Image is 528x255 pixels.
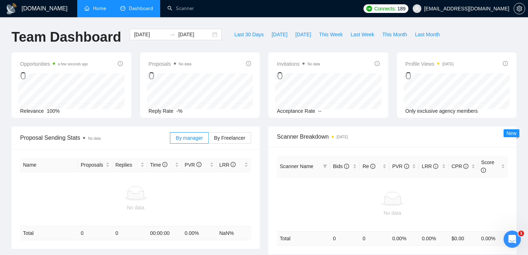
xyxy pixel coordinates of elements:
span: Invitations [277,60,320,68]
span: Reply Rate [149,108,173,114]
span: Opportunities [20,60,88,68]
span: info-circle [481,168,486,173]
div: No data [23,204,248,212]
input: End date [178,31,211,38]
span: info-circle [433,164,438,169]
button: [DATE] [268,29,291,40]
span: Last 30 Days [234,31,264,38]
td: $ 0.00 [449,231,478,245]
a: homeHome [84,5,106,11]
td: 0 [112,226,147,240]
span: to [170,32,175,37]
span: LRR [422,163,438,169]
img: upwork-logo.png [366,6,372,11]
h1: Team Dashboard [11,29,121,46]
span: Connects: [374,5,396,13]
span: info-circle [246,61,251,66]
span: info-circle [370,164,375,169]
span: info-circle [118,61,123,66]
div: 0 [277,69,320,83]
th: Proposals [78,158,112,172]
a: searchScanner [167,5,194,11]
td: NaN % [217,226,251,240]
span: PVR [392,163,409,169]
span: Score [481,159,494,173]
time: [DATE] [442,62,453,66]
div: 0 [20,69,88,83]
a: setting [514,6,525,11]
img: logo [6,3,17,15]
span: info-circle [162,162,167,167]
span: info-circle [503,61,508,66]
td: 00:00:00 [147,226,182,240]
span: swap-right [170,32,175,37]
span: filter [323,164,327,168]
time: a few seconds ago [58,62,88,66]
span: Scanner Name [280,163,313,169]
span: This Month [382,31,407,38]
button: Last 30 Days [230,29,268,40]
span: -- [318,108,321,114]
span: info-circle [463,164,468,169]
span: info-circle [344,164,349,169]
span: Scanner Breakdown [277,132,508,141]
button: [DATE] [291,29,315,40]
div: 0 [149,69,191,83]
button: Last Month [411,29,444,40]
span: Proposal Sending Stats [20,133,170,142]
span: Replies [115,161,139,169]
span: Time [150,162,167,168]
span: Last Week [351,31,374,38]
span: 1 [518,231,524,236]
button: Last Week [347,29,378,40]
td: 0 [78,226,112,240]
td: Total [20,226,78,240]
span: By Freelancer [214,135,245,141]
span: [DATE] [272,31,287,38]
span: Only exclusive agency members [406,108,478,114]
span: Bids [333,163,349,169]
span: 100% [47,108,60,114]
span: Dashboard [129,5,153,11]
button: This Month [378,29,411,40]
th: Name [20,158,78,172]
span: Last Month [415,31,440,38]
span: New [506,130,517,136]
span: user [414,6,420,11]
div: No data [280,209,505,217]
span: info-circle [404,164,409,169]
span: CPR [451,163,468,169]
span: dashboard [120,6,125,11]
td: 0.00 % [182,226,216,240]
time: [DATE] [337,135,348,139]
div: 0 [406,69,454,83]
span: filter [321,161,329,172]
td: 0 [330,231,360,245]
span: -% [176,108,182,114]
span: By manager [176,135,203,141]
span: No data [88,136,101,140]
span: LRR [219,162,236,168]
span: info-circle [231,162,236,167]
td: 0.00 % [419,231,449,245]
span: This Week [319,31,343,38]
span: info-circle [375,61,380,66]
span: No data [179,62,191,66]
span: 189 [397,5,405,13]
span: [DATE] [295,31,311,38]
iframe: Intercom live chat [504,231,521,248]
button: This Week [315,29,347,40]
span: Relevance [20,108,44,114]
span: Acceptance Rate [277,108,315,114]
span: Re [362,163,375,169]
td: 0 [360,231,389,245]
td: 0.00 % [389,231,419,245]
td: 0.00 % [478,231,508,245]
span: Proposals [149,60,191,68]
span: PVR [185,162,202,168]
span: Proposals [81,161,104,169]
span: info-circle [196,162,202,167]
span: Profile Views [406,60,454,68]
td: Total [277,231,330,245]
